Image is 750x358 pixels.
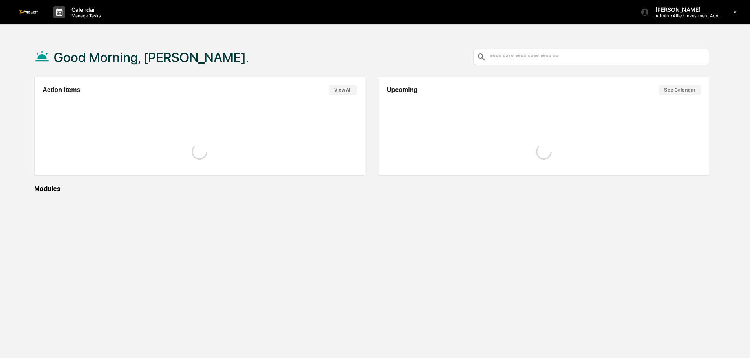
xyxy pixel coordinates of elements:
button: View All [329,85,357,95]
p: Calendar [65,6,105,13]
button: See Calendar [659,85,701,95]
div: Modules [34,185,709,193]
p: Admin • Allied Investment Advisors [649,13,722,18]
h2: Action Items [42,86,80,94]
p: Manage Tasks [65,13,105,18]
h2: Upcoming [387,86,417,94]
img: logo [19,10,38,14]
h1: Good Morning, [PERSON_NAME]. [54,50,249,65]
p: [PERSON_NAME] [649,6,722,13]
